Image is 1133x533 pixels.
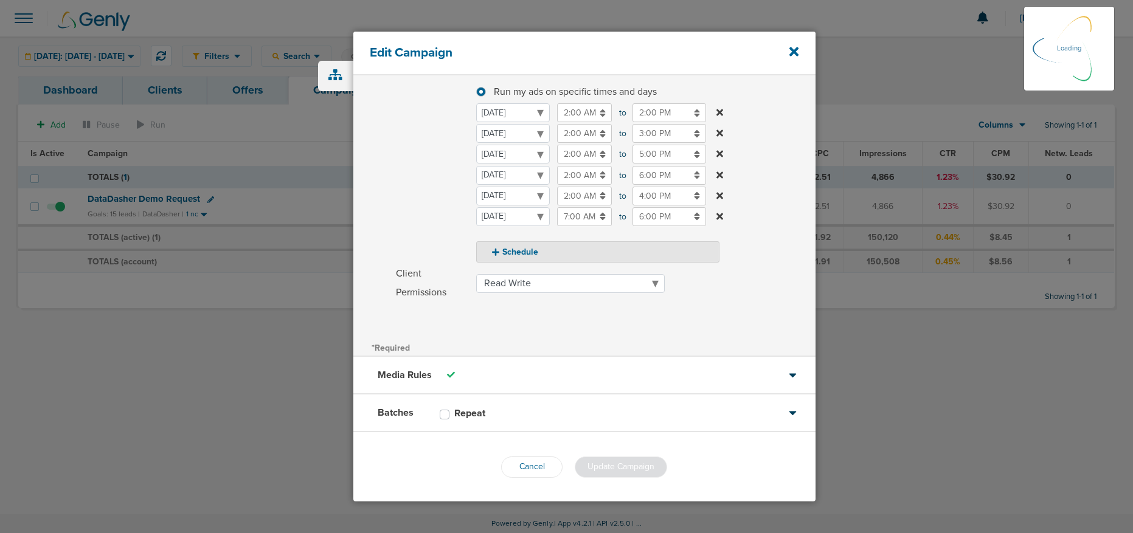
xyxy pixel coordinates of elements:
input: to [632,187,706,205]
span: to [619,103,625,122]
h3: Media Rules [378,369,432,381]
span: to [619,145,625,163]
select: to [476,166,550,185]
h3: Batches [378,407,414,419]
select: to [476,207,550,226]
input: to [632,103,706,122]
span: to [619,166,625,185]
p: Loading [1057,41,1081,56]
h3: Repeat [454,407,485,419]
input: to [557,145,612,163]
input: to [557,124,612,143]
button: to [713,207,726,226]
select: to [476,145,550,163]
span: Run my ads on specific times and days [494,86,657,98]
span: to [619,124,625,143]
button: to [713,145,726,163]
input: to [632,166,706,185]
input: to [632,145,706,163]
input: to [557,207,612,226]
select: to [476,124,550,143]
span: Schedule [396,50,469,263]
button: to [713,103,726,122]
select: to [476,103,550,122]
button: Cancel [501,456,563,478]
input: to [557,166,612,185]
input: to [557,103,612,122]
button: to [713,187,726,205]
button: to [713,124,726,143]
input: to [632,124,706,143]
select: Client Permissions [476,274,665,293]
button: Schedule Run my ads all days and all hours Run my ads on specific times and days to to to to to to [476,241,719,263]
button: to [713,166,726,185]
input: to [557,187,612,205]
input: to [632,207,706,226]
h4: Edit Campaign [370,45,756,60]
select: to [476,187,550,205]
span: *Required [372,343,410,353]
span: Client Permissions [396,264,469,302]
span: to [619,187,625,205]
span: to [619,207,625,226]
